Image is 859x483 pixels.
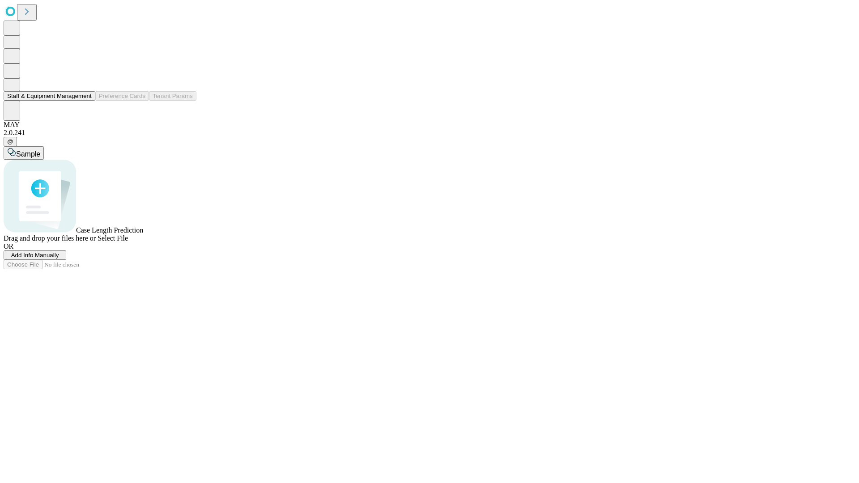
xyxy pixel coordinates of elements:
span: Drag and drop your files here or [4,234,96,242]
button: @ [4,137,17,146]
button: Preference Cards [95,91,149,101]
div: MAY [4,121,855,129]
span: OR [4,242,13,250]
div: 2.0.241 [4,129,855,137]
span: Case Length Prediction [76,226,143,234]
span: @ [7,138,13,145]
button: Sample [4,146,44,160]
button: Tenant Params [149,91,196,101]
button: Staff & Equipment Management [4,91,95,101]
span: Sample [16,150,40,158]
span: Add Info Manually [11,252,59,258]
button: Add Info Manually [4,250,66,260]
span: Select File [98,234,128,242]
